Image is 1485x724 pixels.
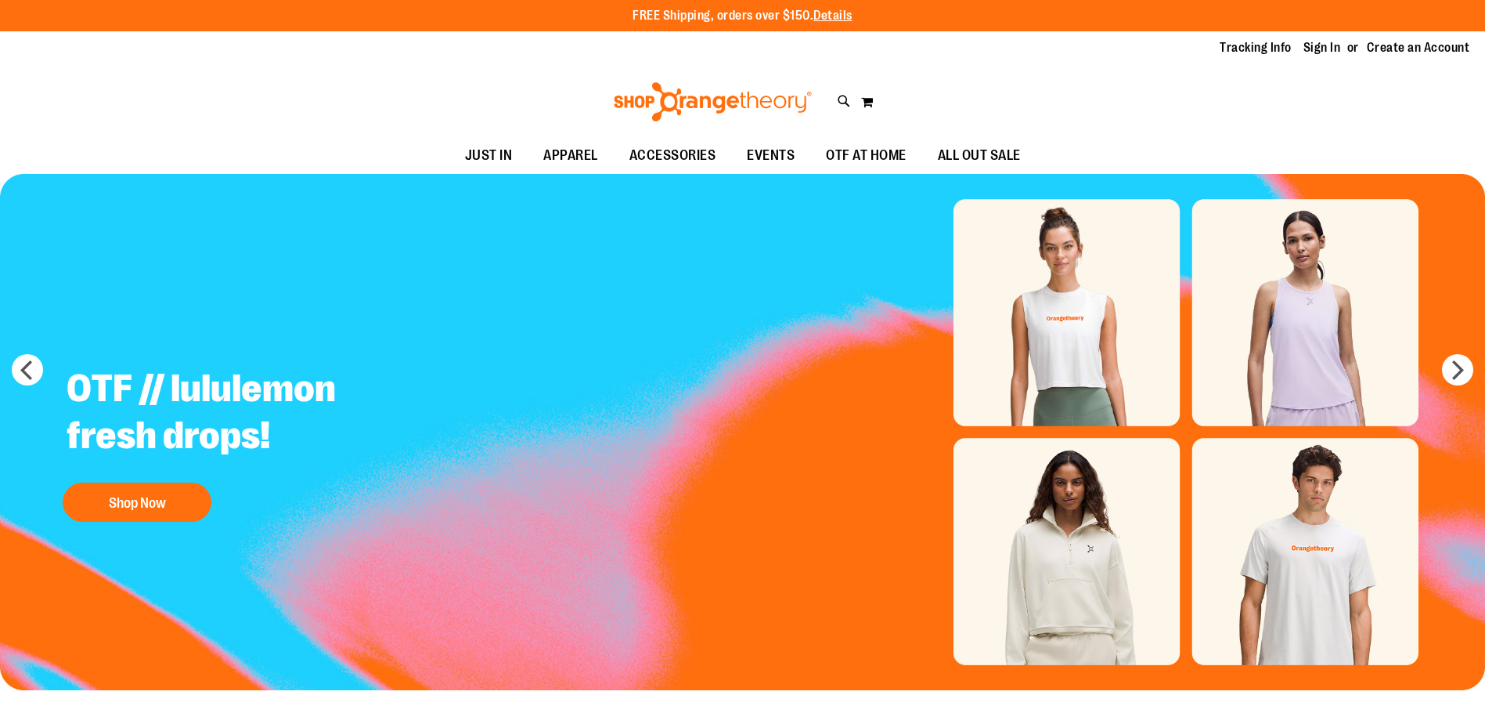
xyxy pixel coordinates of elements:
[633,7,852,25] p: FREE Shipping, orders over $150.
[1442,354,1473,386] button: next
[55,353,444,530] a: OTF // lululemon fresh drops! Shop Now
[826,138,906,173] span: OTF AT HOME
[629,138,716,173] span: ACCESSORIES
[1220,39,1292,56] a: Tracking Info
[611,82,814,121] img: Shop Orangetheory
[12,354,43,386] button: prev
[747,138,795,173] span: EVENTS
[1303,39,1341,56] a: Sign In
[543,138,598,173] span: APPAREL
[55,353,444,475] h2: OTF // lululemon fresh drops!
[465,138,513,173] span: JUST IN
[813,9,852,23] a: Details
[938,138,1021,173] span: ALL OUT SALE
[63,483,211,522] button: Shop Now
[1367,39,1470,56] a: Create an Account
